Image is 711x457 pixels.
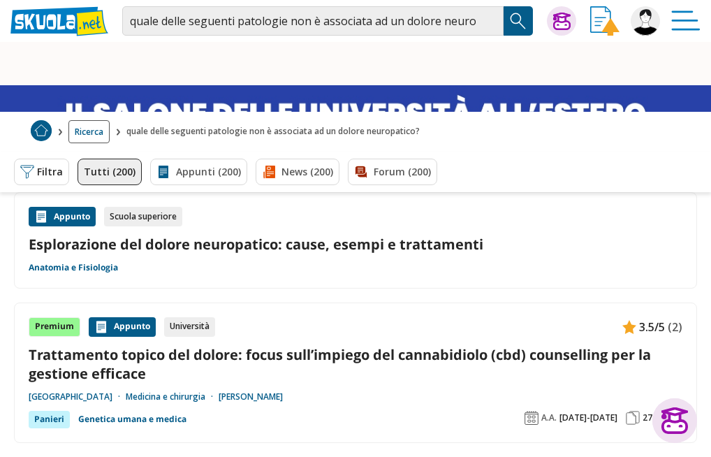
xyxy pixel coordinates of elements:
[553,13,571,30] img: Chiedi Tutor AI
[122,6,504,36] input: Cerca appunti, riassunti o versioni
[508,10,529,31] img: Cerca appunti, riassunti o versioni
[348,159,437,185] a: Forum (200)
[164,317,215,337] div: Università
[631,6,660,36] img: 20221112
[541,412,557,423] span: A.A.
[156,165,170,179] img: Appunti filtro contenuto
[150,159,247,185] a: Appunti (200)
[78,159,142,185] a: Tutti (200)
[668,318,682,336] span: (2)
[525,411,538,425] img: Anno accademico
[31,120,52,143] a: Home
[104,207,182,226] div: Scuola superiore
[14,159,69,185] button: Filtra
[29,411,70,428] div: Panieri
[219,391,283,402] a: [PERSON_NAME]
[559,412,617,423] span: [DATE]-[DATE]
[126,391,219,402] a: Medicina e chirurgia
[20,165,34,179] img: Filtra filtri mobile
[89,317,156,337] div: Appunto
[34,210,48,224] img: Appunti contenuto
[29,345,682,383] a: Trattamento topico del dolore: focus sull’impiego del cannabidiolo (cbd) counselling per la gesti...
[31,120,52,141] img: Home
[29,262,118,273] a: Anatomia e Fisiologia
[68,120,110,143] a: Ricerca
[78,411,186,428] a: Genetica umana e medica
[590,6,620,36] img: Invia appunto
[29,207,96,226] div: Appunto
[504,6,533,36] button: Search Button
[126,120,425,143] span: quale delle seguenti patologie non è associata ad un dolore neuropatico?
[639,318,665,336] span: 3.5/5
[29,391,126,402] a: [GEOGRAPHIC_DATA]
[622,320,636,334] img: Appunti contenuto
[671,6,701,36] img: Menù
[256,159,339,185] a: News (200)
[94,320,108,334] img: Appunti contenuto
[29,317,80,337] div: Premium
[262,165,276,179] img: News filtro contenuto
[354,165,368,179] img: Forum filtro contenuto
[29,235,682,254] a: Esplorazione del dolore neuropatico: cause, esempi e trattamenti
